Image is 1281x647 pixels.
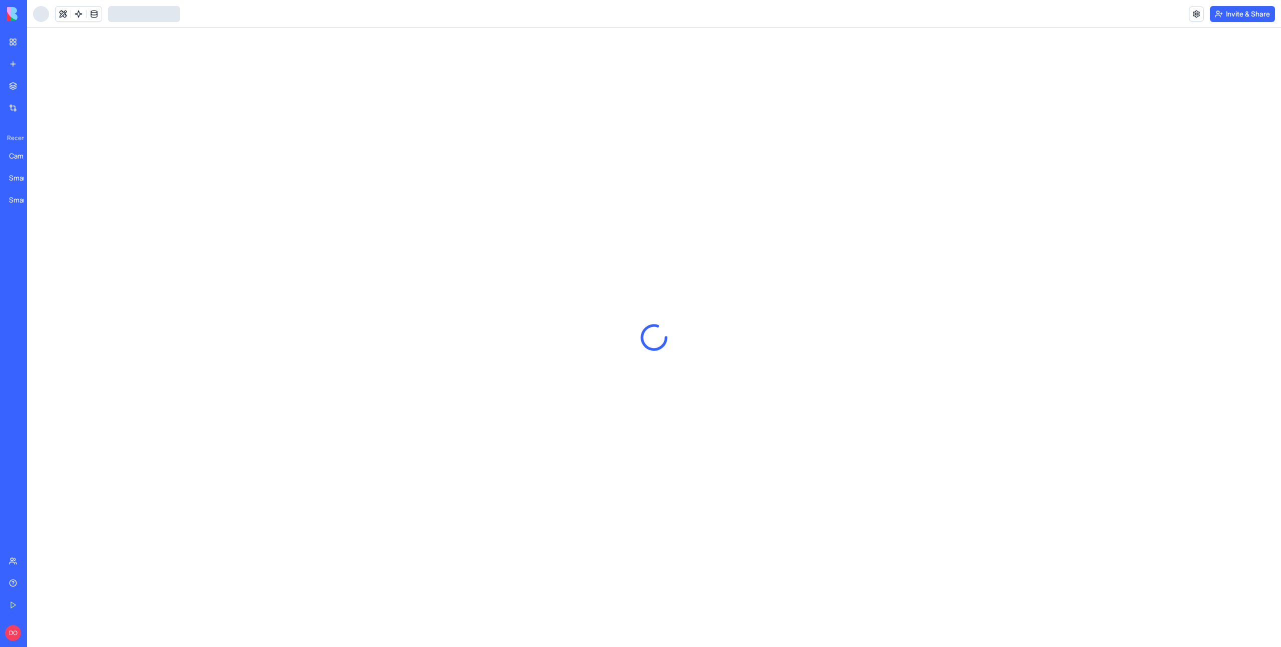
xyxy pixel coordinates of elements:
div: Smart Document Portal [9,173,37,183]
a: Smart Document Portal [3,190,43,210]
button: Invite & Share [1210,6,1275,22]
div: Smart Document Portal [9,195,37,205]
img: logo [7,7,69,21]
span: DO [5,625,21,641]
a: Campaign Command Center [3,146,43,166]
span: Recent [3,134,24,142]
a: Smart Document Portal [3,168,43,188]
div: Campaign Command Center [9,151,37,161]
